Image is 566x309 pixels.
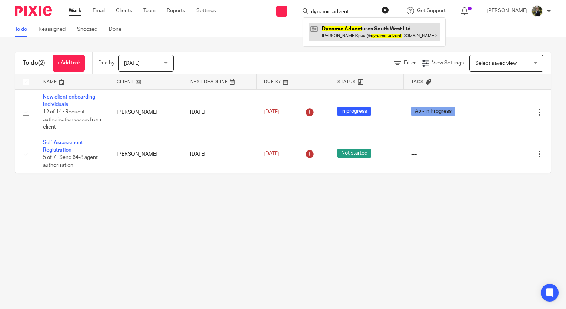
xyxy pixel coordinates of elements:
[43,155,98,168] span: 5 of 7 · Send 64-8 agent authorisation
[38,60,45,66] span: (2)
[109,135,183,173] td: [PERSON_NAME]
[264,152,279,157] span: [DATE]
[15,6,52,16] img: Pixie
[417,8,446,13] span: Get Support
[53,55,85,72] a: + Add task
[124,61,140,66] span: [DATE]
[487,7,527,14] p: [PERSON_NAME]
[196,7,216,14] a: Settings
[23,59,45,67] h1: To do
[116,7,132,14] a: Clients
[337,149,371,158] span: Not started
[411,150,470,158] div: ---
[183,135,256,173] td: [DATE]
[43,140,83,153] a: Self-Assessment Registration
[15,22,33,37] a: To do
[69,7,81,14] a: Work
[475,61,517,66] span: Select saved view
[411,107,455,116] span: A5 - In Progress
[531,5,543,17] img: ACCOUNTING4EVERYTHING-9.jpg
[43,109,101,130] span: 12 of 14 · Request authorisation codes from client
[404,60,416,66] span: Filter
[382,6,389,14] button: Clear
[43,94,98,107] a: New client onboarding - Individuals
[77,22,103,37] a: Snoozed
[109,22,127,37] a: Done
[143,7,156,14] a: Team
[310,9,377,16] input: Search
[167,7,185,14] a: Reports
[109,89,183,135] td: [PERSON_NAME]
[183,89,256,135] td: [DATE]
[39,22,71,37] a: Reassigned
[411,80,424,84] span: Tags
[432,60,464,66] span: View Settings
[337,107,371,116] span: In progress
[264,109,279,114] span: [DATE]
[93,7,105,14] a: Email
[98,59,114,67] p: Due by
